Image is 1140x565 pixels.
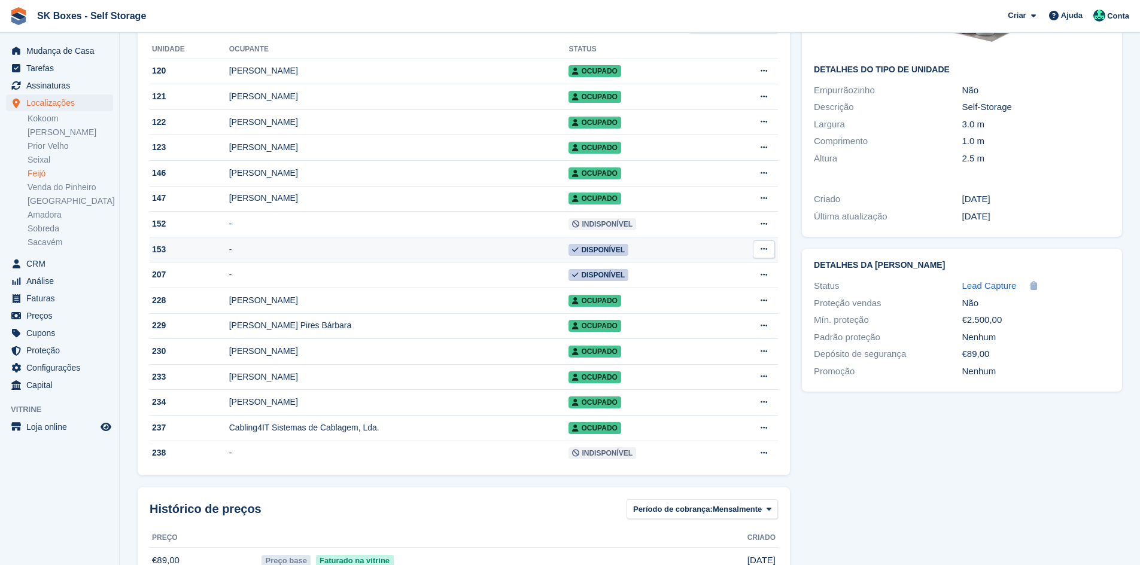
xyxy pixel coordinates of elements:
span: Ocupado [569,65,621,77]
span: Ocupado [569,422,621,434]
div: 234 [150,396,229,408]
div: Cabling4IT Sistemas de Cablagem, Lda. [229,422,569,434]
span: Ocupado [569,346,621,358]
a: menu [6,273,113,289]
a: menu [6,255,113,272]
div: 152 [150,218,229,230]
span: Ocupado [569,193,621,204]
h2: Detalhes da [PERSON_NAME] [814,261,1110,270]
div: Largura [814,118,962,132]
a: menu [6,377,113,393]
td: - [229,441,569,466]
span: Ocupado [569,371,621,383]
div: [PERSON_NAME] [229,167,569,179]
td: - [229,212,569,237]
div: Empurrãozinho [814,84,962,97]
a: menu [6,60,113,77]
th: Ocupante [229,40,569,59]
span: Disponível [569,244,628,256]
a: Feijó [28,168,113,179]
div: Status [814,279,962,293]
span: Mudança de Casa [26,42,98,59]
span: Ocupado [569,396,621,408]
span: Ajuda [1061,10,1083,22]
td: - [229,262,569,288]
div: [PERSON_NAME] [229,396,569,408]
div: 238 [150,447,229,459]
div: Depósito de segurança [814,347,962,361]
div: [PERSON_NAME] [229,90,569,103]
span: Histórico de preços [150,500,262,518]
a: menu [6,325,113,341]
span: Disponível [569,269,628,281]
span: Indisponível [569,447,636,459]
span: Ocupado [569,91,621,103]
div: [DATE] [962,193,1110,206]
span: Ocupado [569,295,621,307]
a: Amadora [28,209,113,221]
a: Loja de pré-visualização [99,420,113,434]
a: menu [6,419,113,435]
span: Localizações [26,94,98,111]
a: menu [6,307,113,324]
span: Ocupado [569,167,621,179]
th: Preço [150,529,259,548]
a: [PERSON_NAME] [28,127,113,138]
h2: Detalhes do tipo de unidade [814,65,1110,75]
span: Configurações [26,359,98,376]
div: [PERSON_NAME] [229,116,569,129]
div: [PERSON_NAME] [229,345,569,358]
div: Proteção vendas [814,297,962,310]
a: Sacavém [28,237,113,248]
a: menu [6,94,113,111]
td: - [229,237,569,262]
div: 3.0 m [962,118,1110,132]
a: [GEOGRAPHIC_DATA] [28,196,113,207]
button: Período de cobrança: Mensalmente [627,499,778,519]
a: menu [6,42,113,59]
div: 2.5 m [962,152,1110,166]
div: [PERSON_NAME] [229,371,569,383]
div: 120 [150,65,229,77]
div: 207 [150,268,229,281]
span: CRM [26,255,98,272]
th: Status [569,40,721,59]
div: 153 [150,243,229,256]
span: Criar [1008,10,1026,22]
span: Criado [747,532,776,543]
span: Período de cobrança: [633,503,713,515]
th: Unidade [150,40,229,59]
div: Self-Storage [962,100,1110,114]
div: 123 [150,141,229,154]
div: [PERSON_NAME] Pires Bárbara [229,319,569,332]
a: Venda do Pinheiro [28,182,113,193]
div: 230 [150,345,229,358]
div: Comprimento [814,135,962,148]
a: menu [6,290,113,307]
div: Criado [814,193,962,206]
span: Proteção [26,342,98,359]
span: Cupons [26,325,98,341]
div: Não [962,297,1110,310]
span: Conta [1107,10,1129,22]
div: 237 [150,422,229,434]
div: Descrição [814,100,962,114]
a: Sobreda [28,223,113,234]
span: Loja online [26,419,98,435]
div: [PERSON_NAME] [229,141,569,154]
a: menu [6,359,113,376]
span: Tarefas [26,60,98,77]
a: Kokoom [28,113,113,124]
div: 228 [150,294,229,307]
span: Indisponível [569,218,636,230]
div: 229 [150,319,229,332]
span: Assinaturas [26,77,98,94]
a: menu [6,77,113,94]
div: €89,00 [962,347,1110,361]
a: SK Boxes - Self Storage [32,6,151,26]
div: Promoção [814,365,962,378]
a: Prior Velho [28,141,113,152]
div: 146 [150,167,229,179]
div: Nenhum [962,365,1110,378]
span: Capital [26,377,98,393]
